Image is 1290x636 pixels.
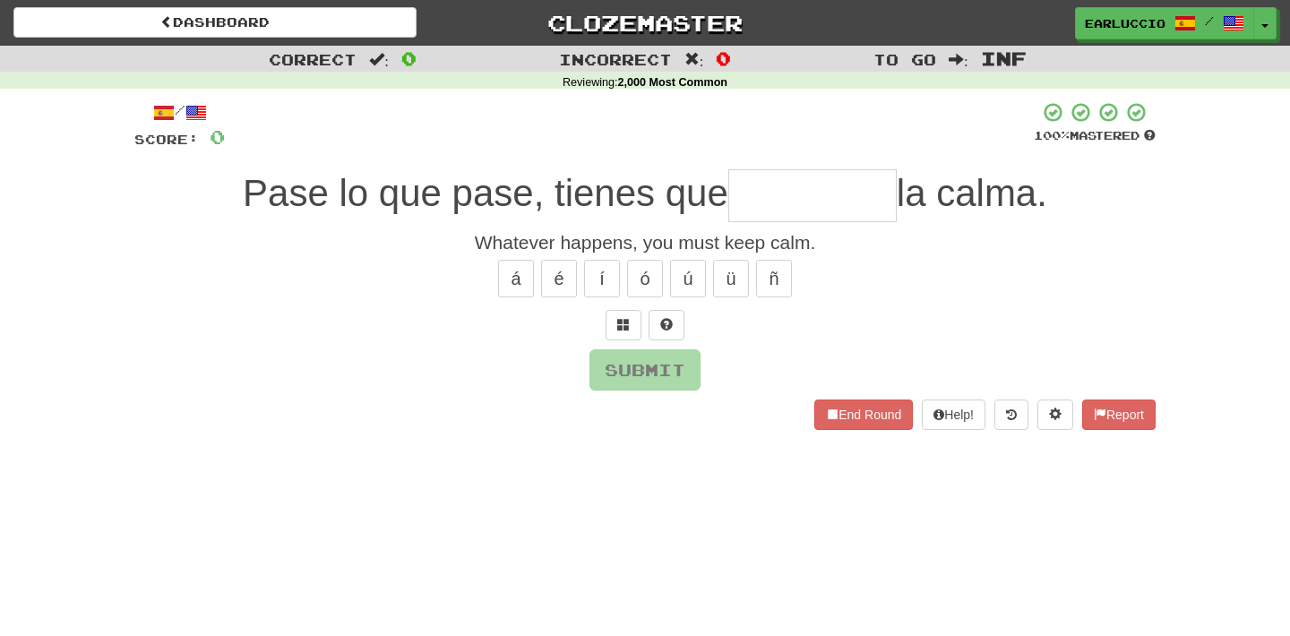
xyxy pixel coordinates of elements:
[649,310,684,340] button: Single letter hint - you only get 1 per sentence and score half the points! alt+h
[134,101,225,124] div: /
[498,260,534,297] button: á
[559,50,672,68] span: Incorrect
[716,47,731,69] span: 0
[814,400,913,430] button: End Round
[1205,14,1214,27] span: /
[134,229,1156,256] div: Whatever happens, you must keep calm.
[210,125,225,148] span: 0
[1085,15,1165,31] span: Earluccio
[584,260,620,297] button: í
[443,7,847,39] a: Clozemaster
[269,50,357,68] span: Correct
[684,52,704,67] span: :
[1034,128,1156,144] div: Mastered
[134,132,199,147] span: Score:
[606,310,641,340] button: Switch sentence to multiple choice alt+p
[589,349,701,391] button: Submit
[1034,128,1070,142] span: 100 %
[922,400,985,430] button: Help!
[1082,400,1156,430] button: Report
[949,52,968,67] span: :
[670,260,706,297] button: ú
[13,7,417,38] a: Dashboard
[243,172,728,214] span: Pase lo que pase, tienes que
[981,47,1027,69] span: Inf
[713,260,749,297] button: ü
[369,52,389,67] span: :
[618,76,727,89] strong: 2,000 Most Common
[994,400,1028,430] button: Round history (alt+y)
[873,50,936,68] span: To go
[401,47,417,69] span: 0
[756,260,792,297] button: ñ
[541,260,577,297] button: é
[1075,7,1254,39] a: Earluccio /
[627,260,663,297] button: ó
[897,172,1047,214] span: la calma.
